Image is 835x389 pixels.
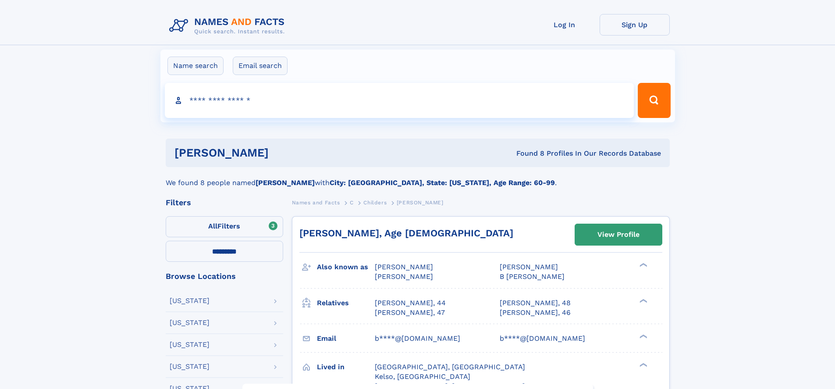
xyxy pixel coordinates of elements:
[529,14,600,36] a: Log In
[299,228,513,239] a: [PERSON_NAME], Age [DEMOGRAPHIC_DATA]
[350,200,354,206] span: C
[638,83,670,118] button: Search Button
[208,222,217,230] span: All
[375,263,433,271] span: [PERSON_NAME]
[375,298,446,308] a: [PERSON_NAME], 44
[166,167,670,188] div: We found 8 people named with .
[167,57,224,75] label: Name search
[330,178,555,187] b: City: [GEOGRAPHIC_DATA], State: [US_STATE], Age Range: 60-99
[170,341,210,348] div: [US_STATE]
[363,197,387,208] a: Childers
[233,57,288,75] label: Email search
[174,147,393,158] h1: [PERSON_NAME]
[637,333,648,339] div: ❯
[375,272,433,281] span: [PERSON_NAME]
[500,308,571,318] a: [PERSON_NAME], 46
[170,297,210,304] div: [US_STATE]
[165,83,634,118] input: search input
[166,199,283,207] div: Filters
[256,178,315,187] b: [PERSON_NAME]
[392,149,661,158] div: Found 8 Profiles In Our Records Database
[500,272,565,281] span: B [PERSON_NAME]
[637,298,648,303] div: ❯
[397,200,444,206] span: [PERSON_NAME]
[363,200,387,206] span: Childers
[166,216,283,237] label: Filters
[166,14,292,38] img: Logo Names and Facts
[500,298,571,308] a: [PERSON_NAME], 48
[317,296,375,310] h3: Relatives
[317,360,375,375] h3: Lived in
[500,263,558,271] span: [PERSON_NAME]
[600,14,670,36] a: Sign Up
[637,262,648,268] div: ❯
[375,372,470,381] span: Kelso, [GEOGRAPHIC_DATA]
[375,308,445,318] a: [PERSON_NAME], 47
[170,319,210,326] div: [US_STATE]
[170,363,210,370] div: [US_STATE]
[317,260,375,275] h3: Also known as
[166,272,283,280] div: Browse Locations
[375,363,525,371] span: [GEOGRAPHIC_DATA], [GEOGRAPHIC_DATA]
[292,197,340,208] a: Names and Facts
[597,225,640,245] div: View Profile
[350,197,354,208] a: C
[637,362,648,368] div: ❯
[575,224,662,245] a: View Profile
[317,331,375,346] h3: Email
